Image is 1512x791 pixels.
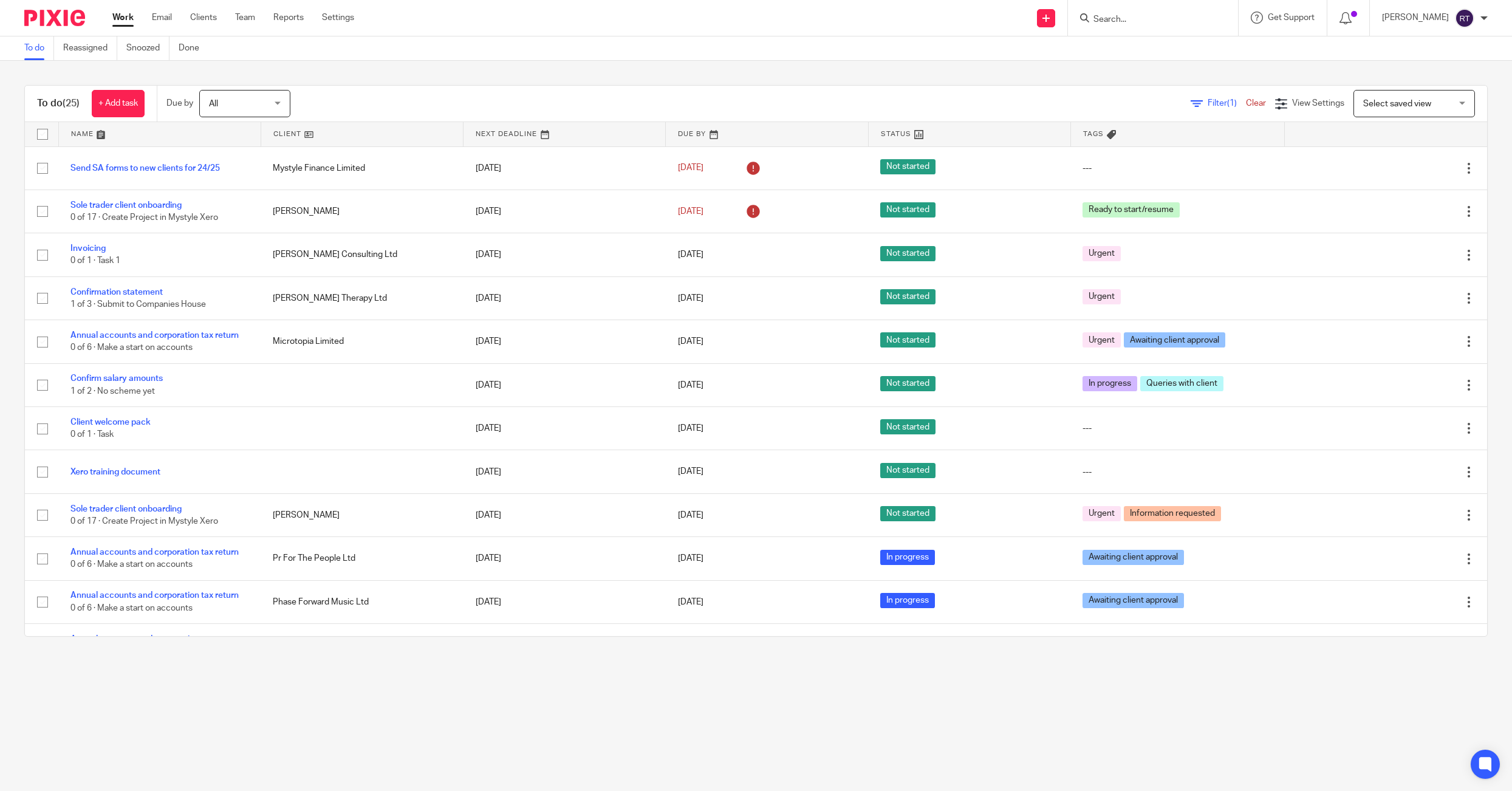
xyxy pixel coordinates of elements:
a: Annual accounts and corporation tax return [70,635,239,643]
td: Phase Forward Music Ltd [261,580,463,623]
span: Ready to start/resume [1083,202,1180,217]
td: Pr For The People Ltd [261,537,463,580]
span: In progress [880,550,935,565]
span: Not started [880,463,936,478]
span: (1) [1227,99,1237,108]
a: Clear [1246,99,1266,108]
span: Not started [880,506,936,521]
td: [DATE] [464,450,666,493]
a: Snoozed [126,36,169,60]
span: Not started [880,246,936,261]
td: [DATE] [464,407,666,450]
a: Xero training document [70,468,160,476]
a: Reassigned [63,36,117,60]
input: Search [1092,15,1202,26]
td: Microtopia Limited [261,320,463,363]
a: Confirmation statement [70,288,163,296]
a: To do [24,36,54,60]
a: Done [179,36,208,60]
span: Not started [880,159,936,174]
span: 0 of 17 · Create Project in Mystyle Xero [70,213,218,222]
td: [DATE] [464,493,666,536]
span: Awaiting client approval [1124,332,1225,348]
span: Urgent [1083,332,1121,348]
td: [DATE] [464,146,666,190]
a: Annual accounts and corporation tax return [70,548,239,556]
span: Awaiting client approval [1083,593,1184,608]
td: Mystyle Finance Limited [261,146,463,190]
span: Not started [880,332,936,348]
span: Get Support [1268,13,1315,22]
span: All [209,100,218,108]
span: [DATE] [678,164,703,173]
p: [PERSON_NAME] [1382,12,1449,24]
td: [DATE] [464,363,666,406]
span: Not started [880,376,936,391]
span: Filter [1208,99,1246,108]
span: [DATE] [678,337,703,346]
span: [DATE] [678,468,703,476]
span: 0 of 17 · Create Project in Mystyle Xero [70,517,218,526]
span: [DATE] [678,554,703,563]
span: 0 of 1 · Task 1 [70,257,120,265]
a: Work [112,12,134,24]
td: [PERSON_NAME] Consulting Ltd [261,233,463,276]
span: Not started [880,419,936,434]
a: Sole trader client onboarding [70,201,182,210]
div: --- [1083,466,1272,478]
span: Tags [1083,131,1104,137]
a: Confirm salary amounts [70,374,163,383]
span: [DATE] [678,381,703,389]
td: [PERSON_NAME] Kids Limited [261,624,463,667]
a: Email [152,12,172,24]
span: Select saved view [1363,100,1431,108]
span: In progress [880,593,935,608]
td: [DATE] [464,537,666,580]
td: [PERSON_NAME] Therapy Ltd [261,276,463,320]
span: Urgent [1083,289,1121,304]
td: [PERSON_NAME] [261,493,463,536]
div: --- [1083,162,1272,174]
span: [DATE] [678,424,703,433]
span: (25) [63,98,80,108]
div: --- [1083,422,1272,434]
h1: To do [37,97,80,110]
span: Information requested [1124,506,1221,521]
td: [DATE] [464,320,666,363]
span: 0 of 6 · Make a start on accounts [70,561,193,569]
span: [DATE] [678,294,703,303]
a: Team [235,12,255,24]
span: 0 of 1 · Task [70,430,114,439]
span: Not started [880,202,936,217]
p: Due by [166,97,193,109]
span: Not started [880,289,936,304]
span: [DATE] [678,598,703,606]
td: [PERSON_NAME] [261,190,463,233]
td: [DATE] [464,233,666,276]
span: 0 of 6 · Make a start on accounts [70,604,193,612]
a: Invoicing [70,244,106,253]
span: 0 of 6 · Make a start on accounts [70,344,193,352]
span: Queries with client [1140,376,1223,391]
td: [DATE] [464,190,666,233]
span: Urgent [1083,506,1121,521]
span: [DATE] [678,207,703,216]
span: [DATE] [678,250,703,259]
a: + Add task [92,90,145,117]
td: [DATE] [464,580,666,623]
span: [DATE] [678,511,703,519]
a: Send SA forms to new clients for 24/25 [70,164,220,173]
span: 1 of 2 · No scheme yet [70,387,155,395]
a: Reports [273,12,304,24]
td: [DATE] [464,276,666,320]
td: [DATE] [464,624,666,667]
img: svg%3E [1455,9,1474,28]
a: Client welcome pack [70,418,151,426]
span: 1 of 3 · Submit to Companies House [70,300,206,309]
a: Annual accounts and corporation tax return [70,331,239,340]
a: Sole trader client onboarding [70,505,182,513]
span: Awaiting client approval [1083,550,1184,565]
img: Pixie [24,10,85,26]
a: Clients [190,12,217,24]
span: In progress [1083,376,1137,391]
